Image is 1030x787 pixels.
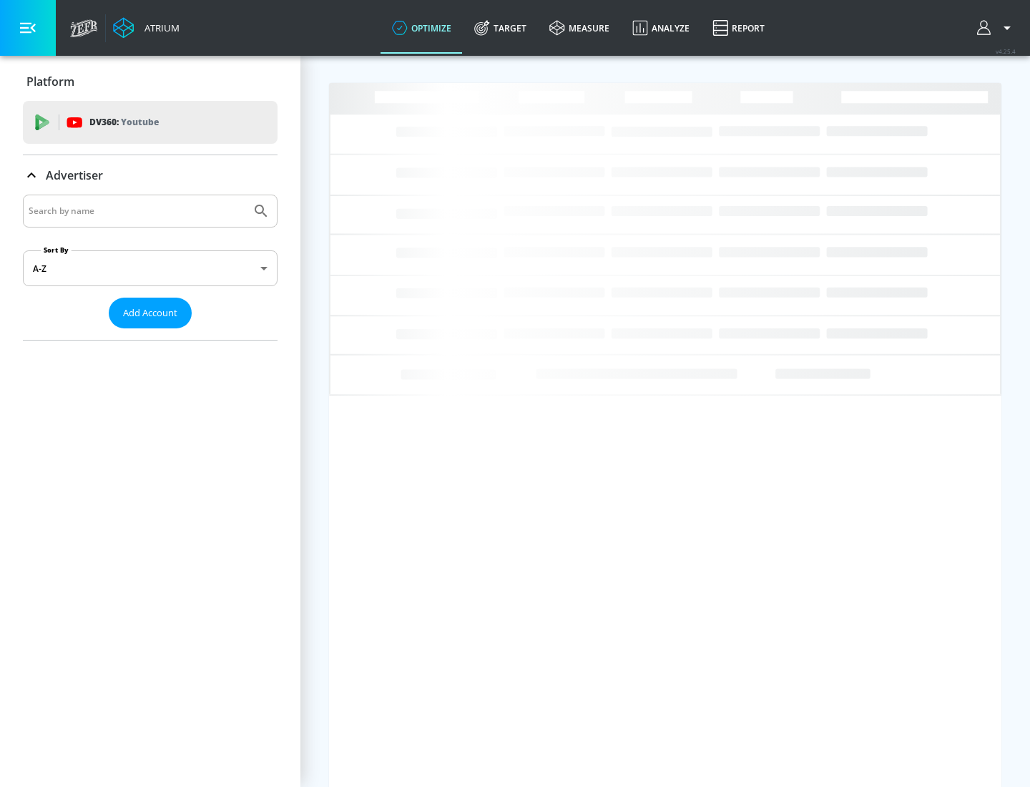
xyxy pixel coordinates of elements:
a: Report [701,2,776,54]
input: Search by name [29,202,245,220]
p: DV360: [89,114,159,130]
a: Atrium [113,17,180,39]
div: A-Z [23,250,278,286]
div: DV360: Youtube [23,101,278,144]
p: Platform [26,74,74,89]
p: Youtube [121,114,159,129]
button: Add Account [109,298,192,328]
div: Platform [23,62,278,102]
div: Atrium [139,21,180,34]
a: optimize [381,2,463,54]
span: v 4.25.4 [996,47,1016,55]
span: Add Account [123,305,177,321]
a: Target [463,2,538,54]
a: measure [538,2,621,54]
a: Analyze [621,2,701,54]
p: Advertiser [46,167,103,183]
div: Advertiser [23,195,278,340]
nav: list of Advertiser [23,328,278,340]
label: Sort By [41,245,72,255]
div: Advertiser [23,155,278,195]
